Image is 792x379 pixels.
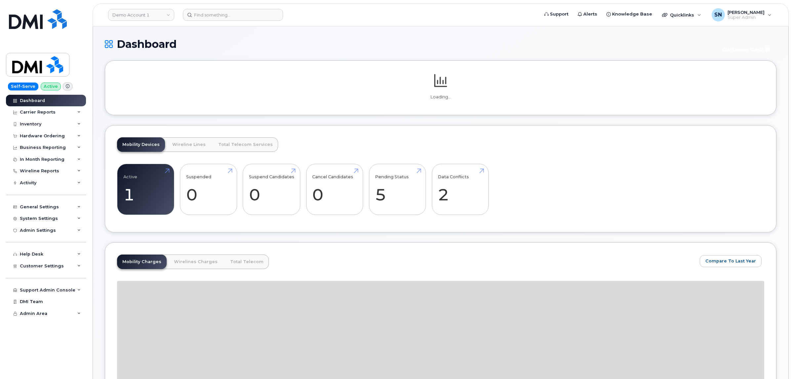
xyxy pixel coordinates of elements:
button: Customer Card [717,44,776,55]
a: Cancel Candidates 0 [312,168,357,211]
a: Suspended 0 [186,168,231,211]
a: Wirelines Charges [169,255,223,269]
button: Compare To Last Year [700,255,762,267]
a: Wireline Lines [167,137,211,152]
a: Active 1 [123,168,168,211]
span: Compare To Last Year [705,258,756,264]
a: Mobility Devices [117,137,165,152]
a: Pending Status 5 [375,168,420,211]
a: Mobility Charges [117,255,167,269]
a: Total Telecom Services [213,137,278,152]
h1: Dashboard [105,38,714,50]
a: Suspend Candidates 0 [249,168,294,211]
a: Data Conflicts 2 [438,168,482,211]
a: Total Telecom [225,255,269,269]
p: Loading... [117,94,764,100]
